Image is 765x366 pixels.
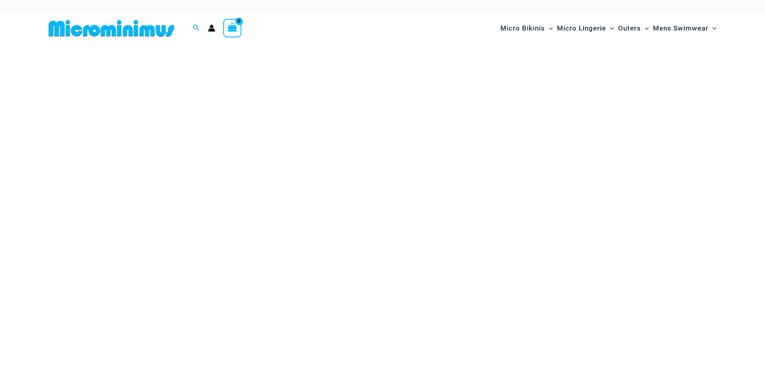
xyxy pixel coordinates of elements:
span: Micro Bikinis [500,18,545,39]
span: Micro Lingerie [557,18,606,39]
img: MM SHOP LOGO FLAT [45,19,177,37]
a: View Shopping Cart, empty [223,19,242,37]
span: Outers [618,18,641,39]
nav: Site Navigation [497,15,720,42]
a: Search icon link [193,23,200,33]
a: Micro LingerieMenu ToggleMenu Toggle [555,16,616,41]
a: Account icon link [208,25,215,32]
a: Micro BikinisMenu ToggleMenu Toggle [498,16,555,41]
span: Menu Toggle [545,18,553,39]
a: Mens SwimwearMenu ToggleMenu Toggle [651,16,718,41]
span: Menu Toggle [708,18,716,39]
span: Menu Toggle [606,18,614,39]
a: OutersMenu ToggleMenu Toggle [616,16,651,41]
span: Menu Toggle [641,18,649,39]
span: Mens Swimwear [653,18,708,39]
